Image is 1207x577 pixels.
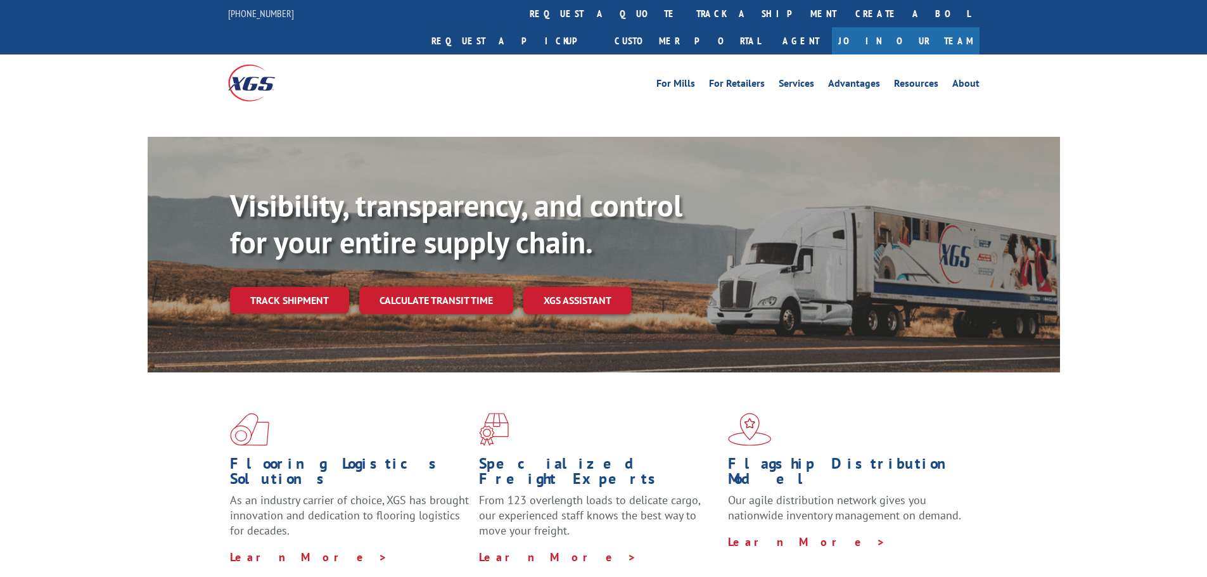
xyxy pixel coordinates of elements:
[656,79,695,92] a: For Mills
[728,456,968,493] h1: Flagship Distribution Model
[479,456,718,493] h1: Specialized Freight Experts
[832,27,980,54] a: Join Our Team
[479,493,718,549] p: From 123 overlength loads to delicate cargo, our experienced staff knows the best way to move you...
[605,27,770,54] a: Customer Portal
[523,287,632,314] a: XGS ASSISTANT
[230,186,682,262] b: Visibility, transparency, and control for your entire supply chain.
[779,79,814,92] a: Services
[422,27,605,54] a: Request a pickup
[230,287,349,314] a: Track shipment
[894,79,938,92] a: Resources
[230,456,469,493] h1: Flooring Logistics Solutions
[828,79,880,92] a: Advantages
[709,79,765,92] a: For Retailers
[728,493,961,523] span: Our agile distribution network gives you nationwide inventory management on demand.
[728,535,886,549] a: Learn More >
[479,413,509,446] img: xgs-icon-focused-on-flooring-red
[952,79,980,92] a: About
[230,413,269,446] img: xgs-icon-total-supply-chain-intelligence-red
[228,7,294,20] a: [PHONE_NUMBER]
[728,413,772,446] img: xgs-icon-flagship-distribution-model-red
[770,27,832,54] a: Agent
[230,550,388,564] a: Learn More >
[230,493,469,538] span: As an industry carrier of choice, XGS has brought innovation and dedication to flooring logistics...
[359,287,513,314] a: Calculate transit time
[479,550,637,564] a: Learn More >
